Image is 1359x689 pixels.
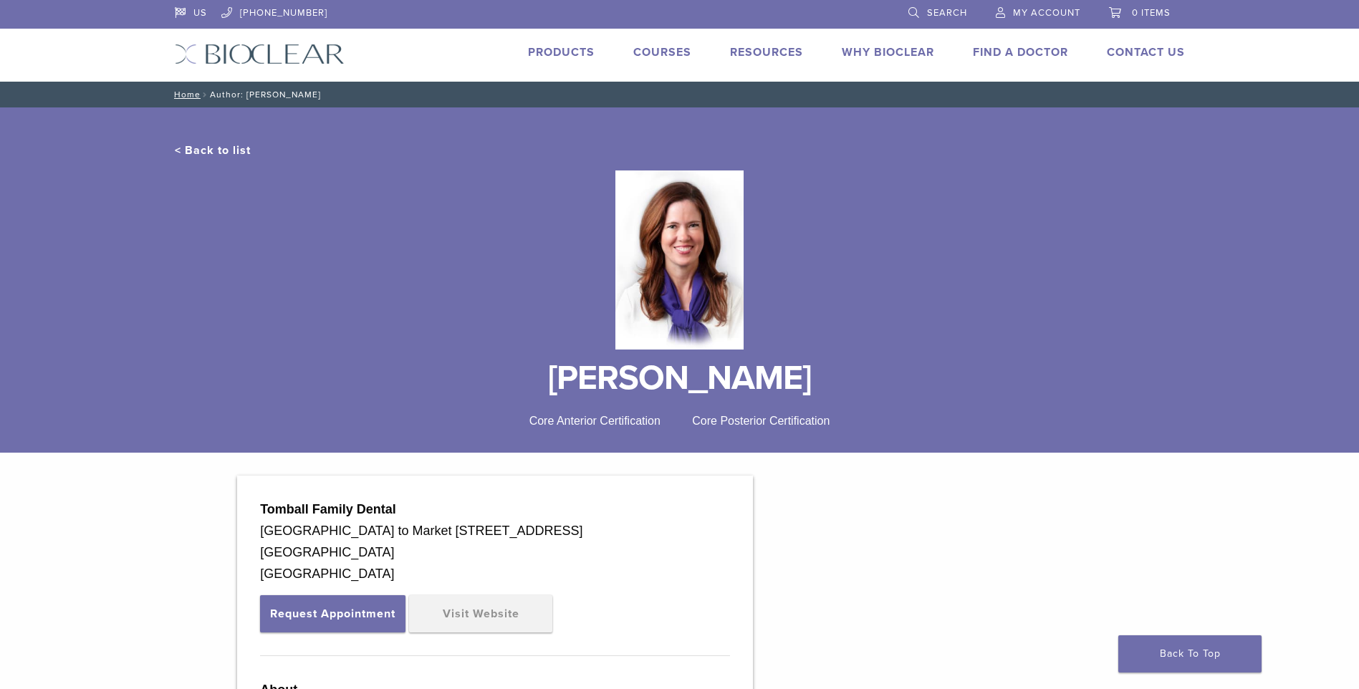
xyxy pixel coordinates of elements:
[409,595,552,632] a: Visit Website
[927,7,967,19] span: Search
[730,45,803,59] a: Resources
[1107,45,1185,59] a: Contact Us
[973,45,1068,59] a: Find A Doctor
[170,90,201,100] a: Home
[529,415,661,427] span: Core Anterior Certification
[260,520,730,541] div: [GEOGRAPHIC_DATA] to Market [STREET_ADDRESS]
[842,45,934,59] a: Why Bioclear
[633,45,691,59] a: Courses
[1132,7,1171,19] span: 0 items
[260,541,730,584] div: [GEOGRAPHIC_DATA] [GEOGRAPHIC_DATA]
[692,415,830,427] span: Core Posterior Certification
[1013,7,1080,19] span: My Account
[175,143,251,158] a: < Back to list
[260,502,396,516] strong: Tomball Family Dental
[1118,635,1262,673] a: Back To Top
[175,44,345,64] img: Bioclear
[615,170,744,350] img: Bioclear
[528,45,595,59] a: Products
[201,91,210,98] span: /
[175,361,1185,395] h1: [PERSON_NAME]
[260,595,405,632] button: Request Appointment
[164,82,1196,107] nav: Author: [PERSON_NAME]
